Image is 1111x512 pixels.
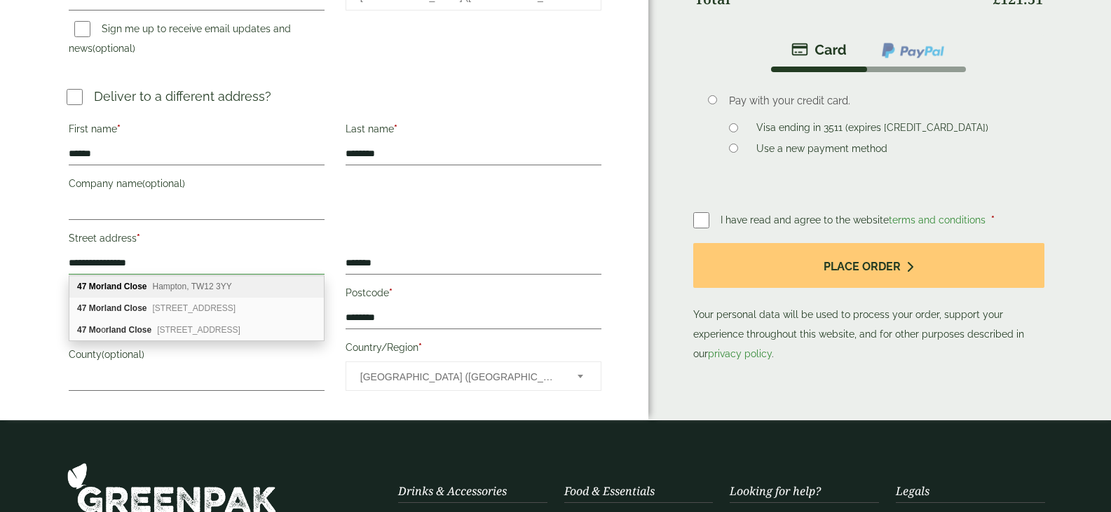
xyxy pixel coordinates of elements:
span: (optional) [142,178,185,189]
label: Street address [69,228,325,252]
span: Country/Region [346,361,601,391]
span: [STREET_ADDRESS] [153,303,236,313]
label: Company name [69,174,325,198]
label: Last name [346,119,601,143]
b: Morland [89,303,122,313]
b: 47 [77,325,86,335]
a: terms and conditions [889,214,986,226]
p: Deliver to a different address? [94,87,271,106]
b: rland [106,325,126,335]
span: [STREET_ADDRESS] [157,325,240,335]
label: Use a new payment method [751,143,893,158]
abbr: required [137,233,140,244]
b: Morland [89,282,122,291]
div: 47 Morland Close [69,276,324,298]
abbr: required [389,287,393,298]
abbr: required [117,123,121,134]
b: 47 [77,303,86,313]
p: Your personal data will be used to process your order, support your experience throughout this we... [693,243,1044,364]
b: Close [124,303,147,313]
button: Place order [693,243,1044,289]
label: Visa ending in 3511 (expires [CREDIT_CARD_DATA]) [751,122,994,137]
a: privacy policy [708,348,772,359]
img: ppcp-gateway.png [880,41,946,60]
span: Hampton, TW12 3YY [153,282,232,291]
abbr: required [418,342,422,353]
img: stripe.png [791,41,847,58]
label: Postcode [346,283,601,307]
label: Sign me up to receive email updates and news [69,23,291,58]
b: Close [124,282,147,291]
b: 47 [77,282,86,291]
span: (optional) [93,43,135,54]
b: Close [129,325,152,335]
label: First name [69,119,325,143]
span: (optional) [102,349,144,360]
p: Pay with your credit card. [729,93,1023,109]
b: Mo [89,325,101,335]
div: 47 Moorland Close [69,319,324,340]
abbr: required [991,214,995,226]
span: I have read and agree to the website [721,214,988,226]
label: County [69,345,325,368]
input: Sign me up to receive email updates and news(optional) [74,21,90,37]
div: 47 Morland Close [69,298,324,319]
abbr: required [394,123,397,134]
label: Country/Region [346,338,601,361]
span: United Kingdom (UK) [360,362,559,392]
